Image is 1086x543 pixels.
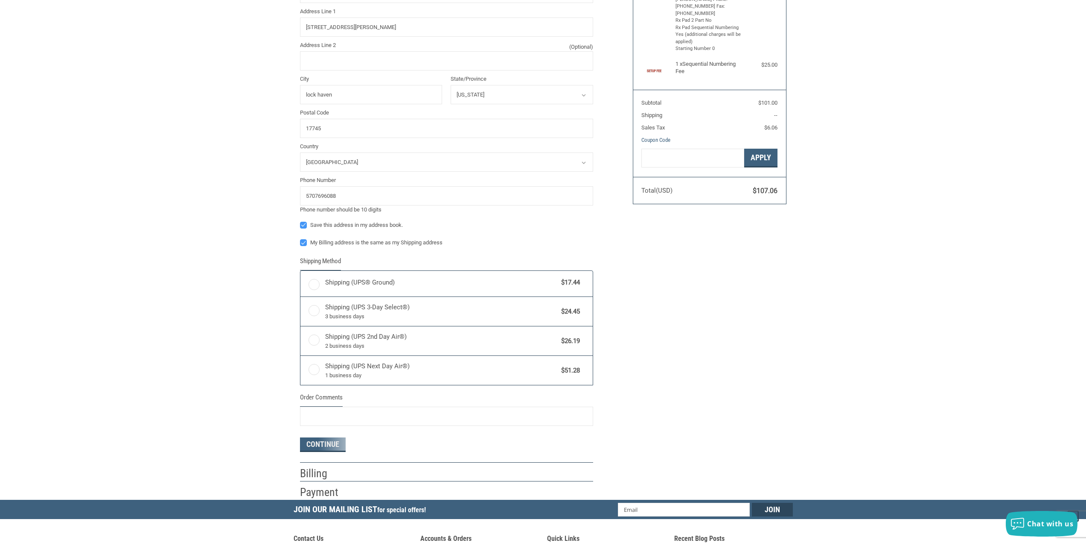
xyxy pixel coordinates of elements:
legend: Order Comments [300,393,343,407]
li: Starting Number 0 [675,45,742,53]
label: Postal Code [300,109,593,117]
label: Save this address in my address book. [300,222,593,229]
span: $17.44 [557,278,580,288]
legend: Shipping Method [300,256,341,270]
h5: Join Our Mailing List [294,500,430,522]
span: -- [774,112,777,118]
span: 1 business day [325,371,557,380]
label: Address Line 1 [300,7,593,16]
li: Rx Pad 2 Part No [675,17,742,24]
input: Email [618,503,750,517]
small: (Optional) [569,43,593,51]
span: $26.19 [557,336,580,346]
span: Total (USD) [641,187,673,194]
div: $25.00 [743,61,777,69]
span: 2 business days [325,342,557,350]
span: $107.06 [753,187,777,195]
a: Coupon Code [641,137,670,143]
span: Sales Tax [641,124,665,131]
h4: 1 x Sequential Numbering Fee [675,61,742,75]
input: Join [752,503,793,517]
label: Country [300,142,593,151]
span: Chat with us [1027,519,1073,528]
input: Gift Certificate or Coupon Code [641,149,744,168]
span: Shipping (UPS 2nd Day Air®) [325,332,557,350]
span: $24.45 [557,307,580,317]
h2: Billing [300,467,350,481]
span: for special offers! [377,506,426,514]
span: $101.00 [758,100,777,106]
span: Shipping (UPS® Ground) [325,278,557,288]
button: Continue [300,437,346,452]
label: Phone Number [300,176,593,185]
button: Apply [744,149,777,168]
span: Shipping (UPS Next Day Air®) [325,361,557,379]
span: $6.06 [764,124,777,131]
li: Rx Pad Sequential Numbering Yes (additional charges will be applied) [675,24,742,46]
span: 3 business days [325,312,557,321]
span: Subtotal [641,100,661,106]
button: Chat with us [1006,511,1077,537]
span: $51.28 [557,366,580,376]
label: My Billing address is the same as my Shipping address [300,239,593,246]
h2: Payment [300,485,350,499]
span: Shipping (UPS 3-Day Select®) [325,302,557,320]
label: State/Province [451,75,593,83]
div: Phone number should be 10 digits [300,205,593,214]
span: Shipping [641,112,662,118]
label: City [300,75,443,83]
label: Address Line 2 [300,41,593,50]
